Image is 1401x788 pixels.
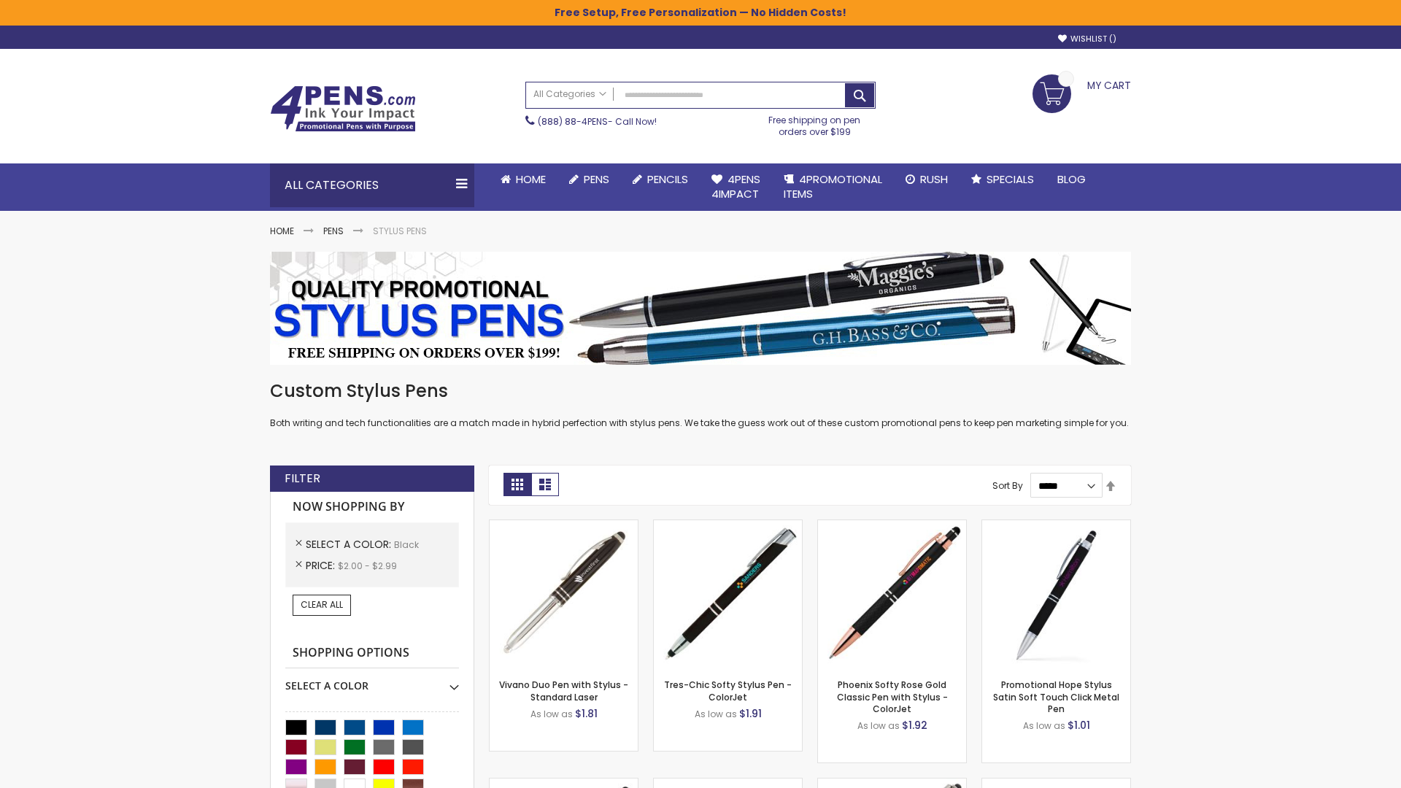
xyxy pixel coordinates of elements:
a: Phoenix Softy Rose Gold Classic Pen with Stylus - ColorJet-Black [818,519,966,532]
a: Home [270,225,294,237]
span: All Categories [533,88,606,100]
a: Pens [323,225,344,237]
a: Clear All [293,595,351,615]
span: Rush [920,171,948,187]
strong: Shopping Options [285,638,459,669]
span: 4PROMOTIONAL ITEMS [784,171,882,201]
a: Promotional Hope Stylus Satin Soft Touch Click Metal Pen [993,679,1119,714]
a: Wishlist [1058,34,1116,45]
span: $1.91 [739,706,762,721]
a: 4Pens4impact [700,163,772,211]
span: $1.01 [1068,718,1090,733]
span: Price [306,558,338,573]
a: Home [489,163,557,196]
span: $1.81 [575,706,598,721]
span: - Call Now! [538,115,657,128]
a: All Categories [526,82,614,107]
span: $1.92 [902,718,927,733]
span: Select A Color [306,537,394,552]
img: 4Pens Custom Pens and Promotional Products [270,85,416,132]
span: As low as [530,708,573,720]
a: (888) 88-4PENS [538,115,608,128]
strong: Filter [285,471,320,487]
div: Both writing and tech functionalities are a match made in hybrid perfection with stylus pens. We ... [270,379,1131,430]
span: Specials [987,171,1034,187]
span: Home [516,171,546,187]
a: 4PROMOTIONALITEMS [772,163,894,211]
span: 4Pens 4impact [711,171,760,201]
a: Vivano Duo Pen with Stylus - Standard Laser [499,679,628,703]
strong: Grid [503,473,531,496]
img: Stylus Pens [270,252,1131,365]
span: Clear All [301,598,343,611]
span: As low as [695,708,737,720]
span: Black [394,538,419,551]
img: Phoenix Softy Rose Gold Classic Pen with Stylus - ColorJet-Black [818,520,966,668]
img: Promotional Hope Stylus Satin Soft Touch Click Metal Pen-Black [982,520,1130,668]
a: Pencils [621,163,700,196]
span: Pens [584,171,609,187]
a: Phoenix Softy Rose Gold Classic Pen with Stylus - ColorJet [837,679,948,714]
a: Vivano Duo Pen with Stylus - Standard Laser-Black [490,519,638,532]
span: As low as [857,719,900,732]
a: Blog [1046,163,1097,196]
a: Tres-Chic Softy Stylus Pen - ColorJet [664,679,792,703]
strong: Stylus Pens [373,225,427,237]
span: $2.00 - $2.99 [338,560,397,572]
img: Vivano Duo Pen with Stylus - Standard Laser-Black [490,520,638,668]
label: Sort By [992,479,1023,492]
span: Pencils [647,171,688,187]
h1: Custom Stylus Pens [270,379,1131,403]
a: Tres-Chic Softy Stylus Pen - ColorJet-Black [654,519,802,532]
a: Rush [894,163,960,196]
a: Specials [960,163,1046,196]
strong: Now Shopping by [285,492,459,522]
div: Free shipping on pen orders over $199 [754,109,876,138]
div: Select A Color [285,668,459,693]
a: Promotional Hope Stylus Satin Soft Touch Click Metal Pen-Black [982,519,1130,532]
a: Pens [557,163,621,196]
span: Blog [1057,171,1086,187]
img: Tres-Chic Softy Stylus Pen - ColorJet-Black [654,520,802,668]
div: All Categories [270,163,474,207]
span: As low as [1023,719,1065,732]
